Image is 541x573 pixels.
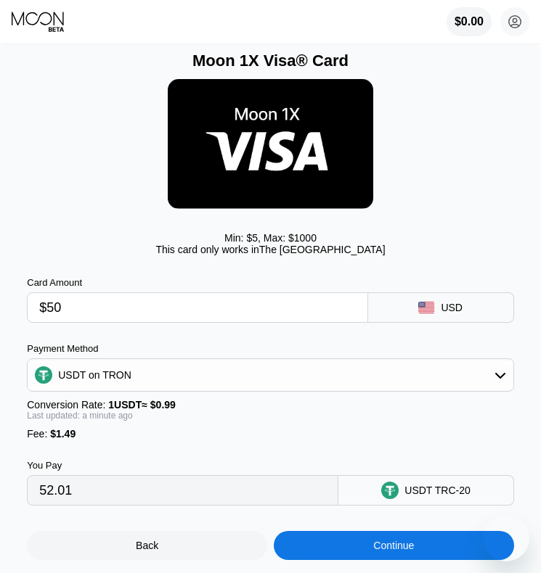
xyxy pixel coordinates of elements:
[404,485,471,496] div: USDT TRC-20
[441,302,463,313] div: USD
[274,531,514,560] div: Continue
[455,15,484,28] div: $0.00
[58,369,131,381] div: USDT on TRON
[136,540,158,551] div: Back
[27,399,514,411] div: Conversion Rate:
[155,244,385,255] div: This card only works in The [GEOGRAPHIC_DATA]
[27,460,338,471] div: You Pay
[27,428,514,440] div: Fee :
[373,540,414,551] div: Continue
[108,399,176,411] span: 1 USDT ≈ $0.99
[27,531,267,560] div: Back
[27,343,514,354] div: Payment Method
[28,360,513,389] div: USDT on TRON
[50,428,76,440] span: $1.49
[27,277,367,288] div: Card Amount
[27,411,514,421] div: Last updated: a minute ago
[27,51,514,70] div: Moon 1X Visa® Card
[39,293,355,322] input: $0.00
[447,7,492,36] div: $0.00
[483,515,529,561] iframe: Button to launch messaging window
[224,232,317,244] div: Min: $ 5 , Max: $ 1000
